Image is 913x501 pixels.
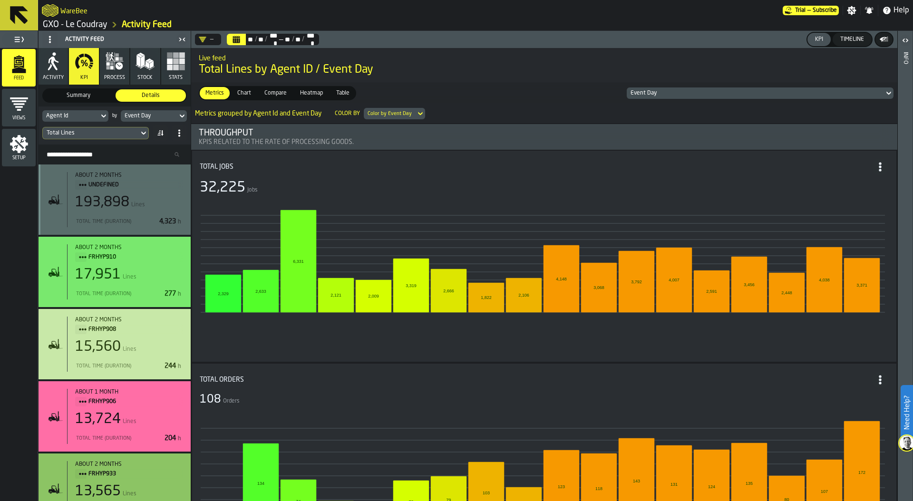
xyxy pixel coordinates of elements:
a: logo-header [42,2,58,19]
div: Throughput [199,128,890,138]
div: thumb [43,89,114,102]
div: about 1 month [75,389,183,395]
a: link-to-/wh/i/efd9e906-5eb9-41af-aac9-d3e075764b8d/pricing/ [783,6,839,15]
div: thumb [200,87,230,99]
div: Select date range [247,36,254,43]
button: button- [875,33,893,46]
div: Select date range [227,34,319,45]
h2: Sub Title [60,6,87,15]
div: thumb [116,89,186,102]
span: h [178,219,181,225]
span: Details [117,91,184,100]
div: StatList-item-Total Time (Duration) [75,287,183,299]
div: Title [200,371,889,388]
div: DropdownMenuValue-agentId [46,113,95,119]
span: 204 [165,435,183,442]
span: — [807,7,811,14]
label: button-switch-multi-Heatmap [293,86,330,100]
header: Info [898,31,913,501]
span: KPI [80,75,88,81]
div: Title [200,158,889,175]
span: Metrics [202,89,228,97]
div: / [264,36,268,43]
li: menu Feed [2,49,36,87]
div: Title [75,317,183,335]
span: 244 [165,363,183,369]
div: Start: 01/07/2025, 12:37:37 - End: 25/07/2025, 13:25:57 [75,244,183,251]
div: 108 [200,392,221,407]
div: Start: 07/07/2025, 11:38:33 - End: 25/07/2025, 13:25:59 [75,389,183,395]
div: 15,560 [75,338,121,356]
div: DropdownMenuValue-eventsCount [42,127,149,139]
div: Title [75,389,183,407]
span: Subscribe [813,7,837,14]
div: Total Jobs [200,163,233,171]
div: thumb [294,87,329,99]
div: Select date range [267,32,278,47]
div: DropdownMenuValue- [199,36,214,43]
div: StatList-item-Total Time (Duration) [75,359,183,372]
div: Activity Feed [40,32,175,47]
div: thumb [232,87,257,99]
div: DropdownMenuValue-agentId [42,110,108,122]
span: Table [332,89,353,97]
label: button-switch-multi-Compare [258,86,293,100]
div: Menu Subscription [783,6,839,15]
div: Start: 01/07/2025, 12:37:35 - End: 25/07/2025, 13:26:00 [75,317,183,323]
div: stat- [39,309,191,379]
div: DropdownMenuValue-eventDay [627,87,894,99]
li: menu Views [2,89,36,127]
div: Timeline [836,36,868,43]
div: 13,565 [75,483,121,500]
a: link-to-/wh/i/efd9e906-5eb9-41af-aac9-d3e075764b8d/feed/0f387ce5-a653-4385-828f-bed1f0036d46 [122,19,172,30]
div: Total Time (Duration) [75,363,161,369]
div: / [301,36,305,43]
label: button-switch-multi-Summary [42,88,115,103]
div: Total Time (Duration) [75,291,161,297]
span: FRHYP910 [88,252,175,262]
label: button-switch-multi-Chart [231,86,258,100]
span: Jobs [247,187,258,193]
div: title-Total Lines by Agent ID / Event Day [191,48,897,82]
div: stat- [39,237,191,307]
div: Title [75,461,183,479]
span: h [178,291,181,297]
div: Title [75,244,183,262]
div: / [291,36,294,43]
span: FRHYP933 [88,469,175,479]
div: thumb [259,87,292,99]
div: Total Time (Duration) [75,435,161,442]
span: h [178,436,181,442]
div: stat- [39,164,191,235]
span: — [278,36,284,43]
p: KPIs related to the rate of processing goods. [199,138,890,146]
span: Metrics grouped by Agent Id and Event Day [195,110,321,117]
label: button-switch-multi-Metrics [199,86,231,100]
div: stat- [192,151,896,362]
div: StatList-item-Total Time (Duration) [75,432,183,444]
li: menu Setup [2,129,36,167]
div: / [254,36,257,43]
a: link-to-/wh/i/efd9e906-5eb9-41af-aac9-d3e075764b8d [43,19,107,30]
span: Lines [123,491,136,497]
div: about 2 months [75,172,183,179]
div: Title [75,172,183,190]
label: Need Help? [902,386,912,439]
span: Stats [169,75,183,81]
label: button-toggle-Settings [843,6,860,15]
span: Orders [223,398,240,405]
div: Select date range [304,32,315,47]
span: Views [2,116,36,121]
span: undefined [88,180,175,190]
label: button-toggle-Help [878,5,913,16]
div: thumb [330,87,355,99]
div: DropdownMenuValue-eventDay [125,113,174,119]
div: about 2 months [75,317,183,323]
span: Feed [2,76,36,81]
span: Trial [795,7,806,14]
label: button-toggle-Close me [175,34,189,45]
div: by [112,114,117,119]
span: Activity [43,75,64,81]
